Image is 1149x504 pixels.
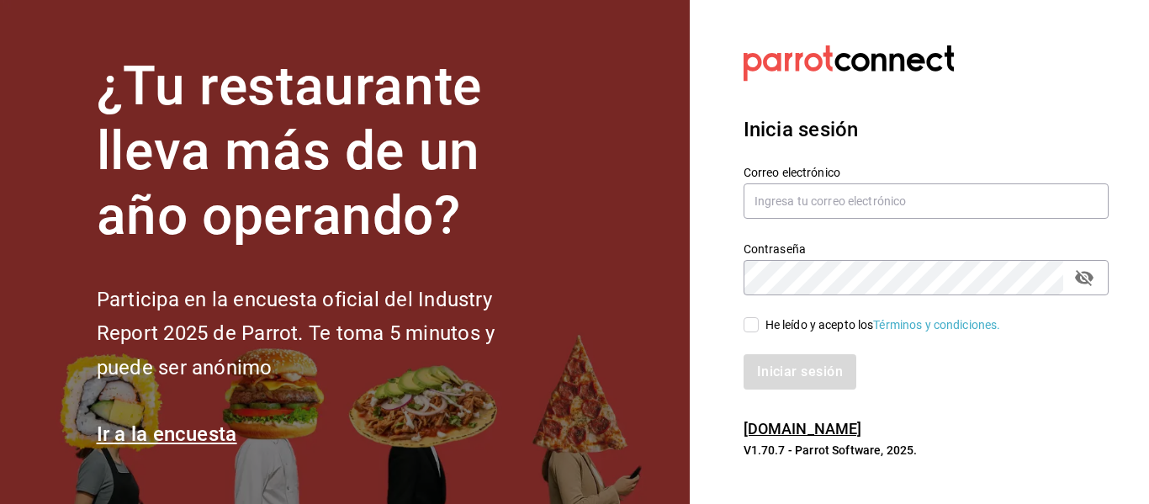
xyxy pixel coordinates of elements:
div: He leído y acepto los [765,316,1001,334]
button: passwordField [1070,263,1099,292]
h1: ¿Tu restaurante lleva más de un año operando? [97,55,551,248]
a: [DOMAIN_NAME] [744,420,862,438]
a: Términos y condiciones. [873,318,1000,332]
h2: Participa en la encuesta oficial del Industry Report 2025 de Parrot. Te toma 5 minutos y puede se... [97,283,551,385]
a: Ir a la encuesta [97,422,237,446]
p: V1.70.7 - Parrot Software, 2025. [744,442,1109,459]
input: Ingresa tu correo electrónico [744,183,1109,219]
label: Correo electrónico [744,167,1109,178]
h3: Inicia sesión [744,114,1109,145]
label: Contraseña [744,243,1109,255]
